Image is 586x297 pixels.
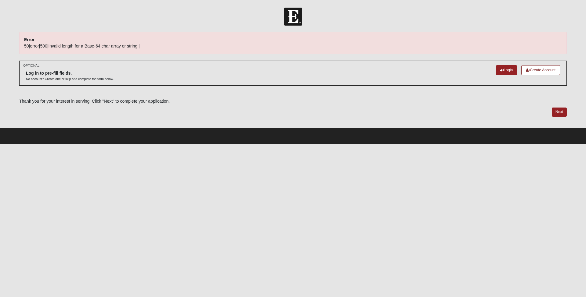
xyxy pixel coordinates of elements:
img: Church of Eleven22 Logo [284,8,302,26]
small: OPTIONAL [23,63,39,68]
p: No account? Create one or skip and complete the form below. [26,77,114,81]
a: Next [552,108,567,116]
span: 50|error|500|Invalid length for a Base-64 char array or string.| [24,44,140,48]
a: Create Account [521,65,560,75]
a: Login [496,65,517,75]
p: Thank you for your interest in serving! Click "Next" to complete your application. [19,98,567,104]
h6: Log in to pre-fill fields. [26,71,114,76]
strong: Error [24,37,34,42]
